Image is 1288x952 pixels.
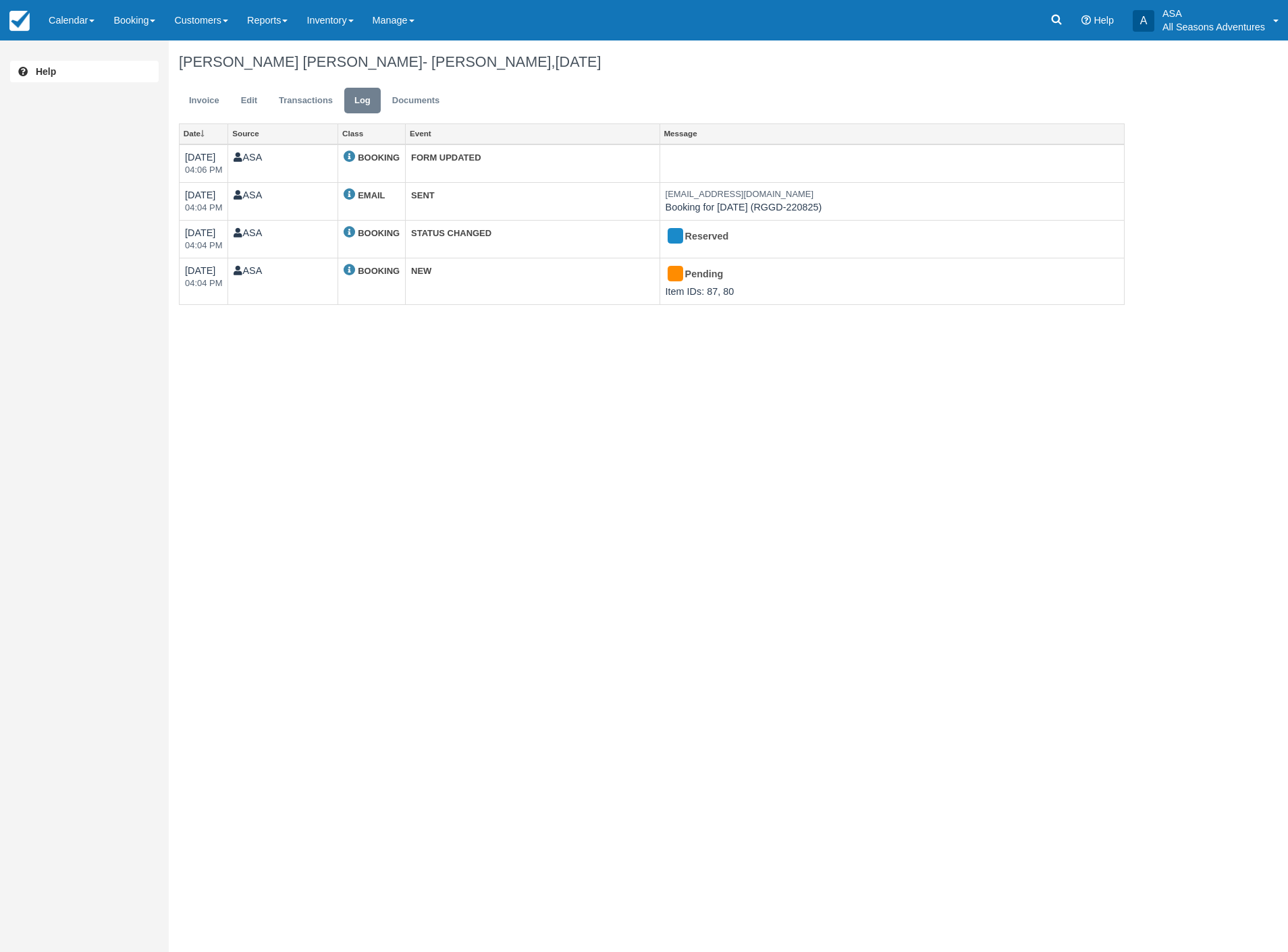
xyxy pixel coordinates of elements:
td: ASA [228,258,338,304]
strong: BOOKING [358,266,400,276]
a: Help [10,61,159,82]
a: Event [406,124,659,143]
a: Message [660,124,1124,143]
em: 2025-08-22 16:04:38-0600 [185,240,222,252]
em: [EMAIL_ADDRESS][DOMAIN_NAME] [666,188,1119,201]
a: Source [228,124,338,143]
em: 2025-08-22 16:04:39-0600 [185,202,222,215]
span: [DATE] [556,53,601,70]
td: [DATE] [180,220,228,258]
td: ASA [228,182,338,220]
td: [DATE] [180,258,228,304]
strong: FORM UPDATED [411,152,481,163]
h1: [PERSON_NAME] [PERSON_NAME]- [PERSON_NAME], [179,54,1125,70]
i: Help [1081,16,1091,25]
strong: BOOKING [358,228,400,238]
p: ASA [1162,7,1265,20]
td: ASA [228,220,338,258]
strong: BOOKING [358,152,400,163]
b: Help [36,66,56,77]
span: Help [1094,15,1114,26]
em: 2025-08-22 16:06:43-0600 [185,164,222,177]
strong: NEW [411,266,431,276]
div: A [1133,10,1154,32]
strong: EMAIL [358,190,385,200]
td: Item IDs: 87, 80 [660,258,1124,304]
a: Transactions [269,88,343,114]
a: Date [180,124,227,143]
strong: SENT [411,190,435,200]
td: Booking for [DATE] (RGGD-220825) [660,182,1124,220]
a: Log [344,88,381,114]
a: Edit [231,88,267,114]
em: 2025-08-22 16:04:23-0600 [185,277,222,290]
img: checkfront-main-nav-mini-logo.png [9,11,30,31]
div: Reserved [666,226,1107,248]
td: [DATE] [180,182,228,220]
td: ASA [228,144,338,183]
strong: STATUS CHANGED [411,228,491,238]
a: Documents [382,88,450,114]
a: Class [338,124,405,143]
p: All Seasons Adventures [1162,20,1265,34]
td: [DATE] [180,144,228,183]
a: Invoice [179,88,230,114]
div: Pending [666,264,1107,285]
